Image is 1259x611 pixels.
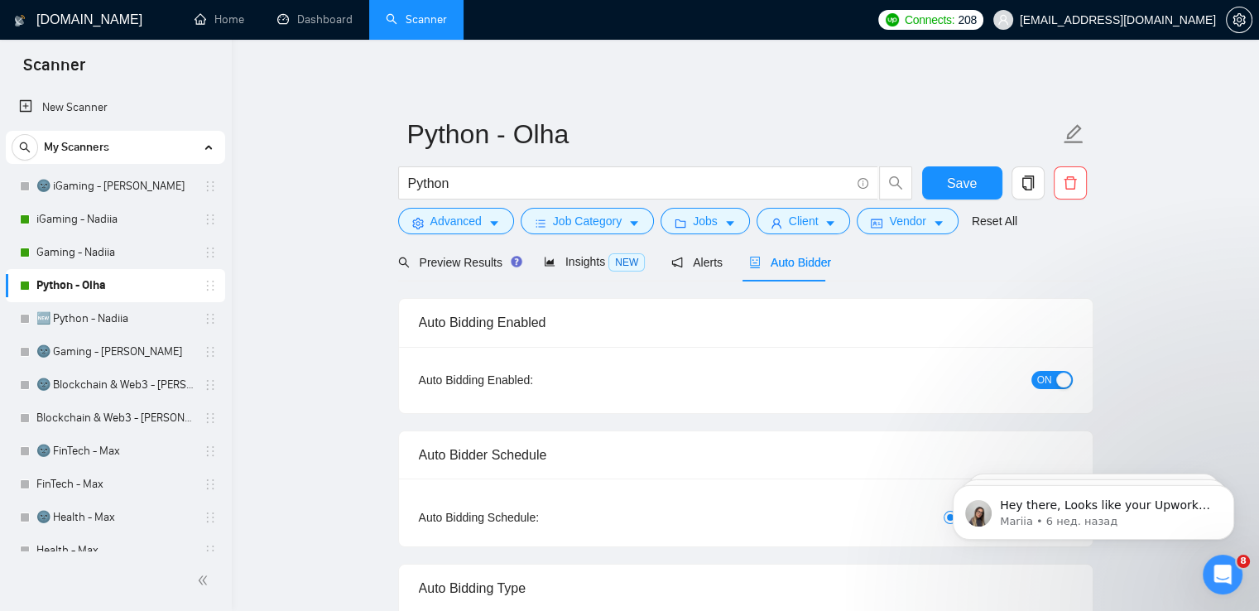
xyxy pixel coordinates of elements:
a: 🌚 Blockchain & Web3 - [PERSON_NAME] [36,368,194,402]
a: 🌚 Gaming - [PERSON_NAME] [36,335,194,368]
span: Connects: [905,11,954,29]
span: user [997,14,1009,26]
div: Auto Bidding Enabled [419,299,1073,346]
span: holder [204,445,217,458]
span: My Scanners [44,131,109,164]
a: New Scanner [19,91,212,124]
span: holder [204,411,217,425]
p: Message from Mariia, sent 6 нед. назад [72,64,286,79]
span: info-circle [858,178,868,189]
span: Hey there, Looks like your Upwork agency OmiSoft 🏆 Multi-awarded AI & Web3 Agency ran out of conn... [72,48,285,259]
span: Alerts [671,256,723,269]
div: Auto Bidding Schedule: [419,508,637,527]
span: holder [204,345,217,358]
span: holder [204,246,217,259]
img: upwork-logo.png [886,13,899,26]
a: dashboardDashboard [277,12,353,26]
span: holder [204,478,217,491]
a: Reset All [972,212,1017,230]
span: Auto Bidder [749,256,831,269]
div: Auto Bidder Schedule [419,431,1073,479]
input: Scanner name... [407,113,1060,155]
span: holder [204,213,217,226]
span: notification [671,257,683,268]
span: Client [789,212,819,230]
a: homeHome [195,12,244,26]
button: userClientcaret-down [757,208,851,234]
span: area-chart [544,256,555,267]
span: robot [749,257,761,268]
button: copy [1012,166,1045,200]
span: holder [204,544,217,557]
button: setting [1226,7,1252,33]
span: 8 [1237,555,1250,568]
button: settingAdvancedcaret-down [398,208,514,234]
span: ON [1037,371,1052,389]
span: delete [1055,176,1086,190]
span: user [771,217,782,229]
span: search [12,142,37,153]
span: Save [947,173,977,194]
button: search [879,166,912,200]
span: caret-down [628,217,640,229]
a: 🌚 iGaming - [PERSON_NAME] [36,170,194,203]
span: holder [204,180,217,193]
span: idcard [871,217,882,229]
div: Tooltip anchor [509,254,524,269]
button: idcardVendorcaret-down [857,208,958,234]
span: NEW [608,253,645,272]
button: Save [922,166,1002,200]
iframe: Intercom notifications сообщение [928,450,1259,566]
button: delete [1054,166,1087,200]
span: double-left [197,572,214,589]
span: copy [1012,176,1044,190]
li: New Scanner [6,91,225,124]
a: Gaming - Nadiia [36,236,194,269]
a: Health - Max [36,534,194,567]
span: bars [535,217,546,229]
span: search [398,257,410,268]
span: caret-down [488,217,500,229]
a: setting [1226,13,1252,26]
a: 🌚 Health - Max [36,501,194,534]
a: FinTech - Max [36,468,194,501]
div: Auto Bidding Enabled: [419,371,637,389]
span: setting [412,217,424,229]
span: Jobs [693,212,718,230]
a: Blockchain & Web3 - [PERSON_NAME] [36,402,194,435]
button: search [12,134,38,161]
a: iGaming - Nadiia [36,203,194,236]
span: holder [204,378,217,392]
span: setting [1227,13,1252,26]
span: folder [675,217,686,229]
span: search [880,176,911,190]
span: holder [204,312,217,325]
span: Scanner [10,53,99,88]
input: Search Freelance Jobs... [408,173,850,194]
span: Job Category [553,212,622,230]
span: Preview Results [398,256,517,269]
span: 208 [958,11,976,29]
span: holder [204,511,217,524]
span: caret-down [724,217,736,229]
a: searchScanner [386,12,447,26]
span: caret-down [824,217,836,229]
a: 🆕 Python - Nadiia [36,302,194,335]
iframe: Intercom live chat [1203,555,1242,594]
span: caret-down [933,217,944,229]
button: folderJobscaret-down [661,208,750,234]
span: edit [1063,123,1084,145]
span: Advanced [430,212,482,230]
span: holder [204,279,217,292]
span: Insights [544,255,645,268]
img: logo [14,7,26,34]
a: 🌚 FinTech - Max [36,435,194,468]
a: Python - Olha [36,269,194,302]
span: Vendor [889,212,925,230]
button: barsJob Categorycaret-down [521,208,654,234]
